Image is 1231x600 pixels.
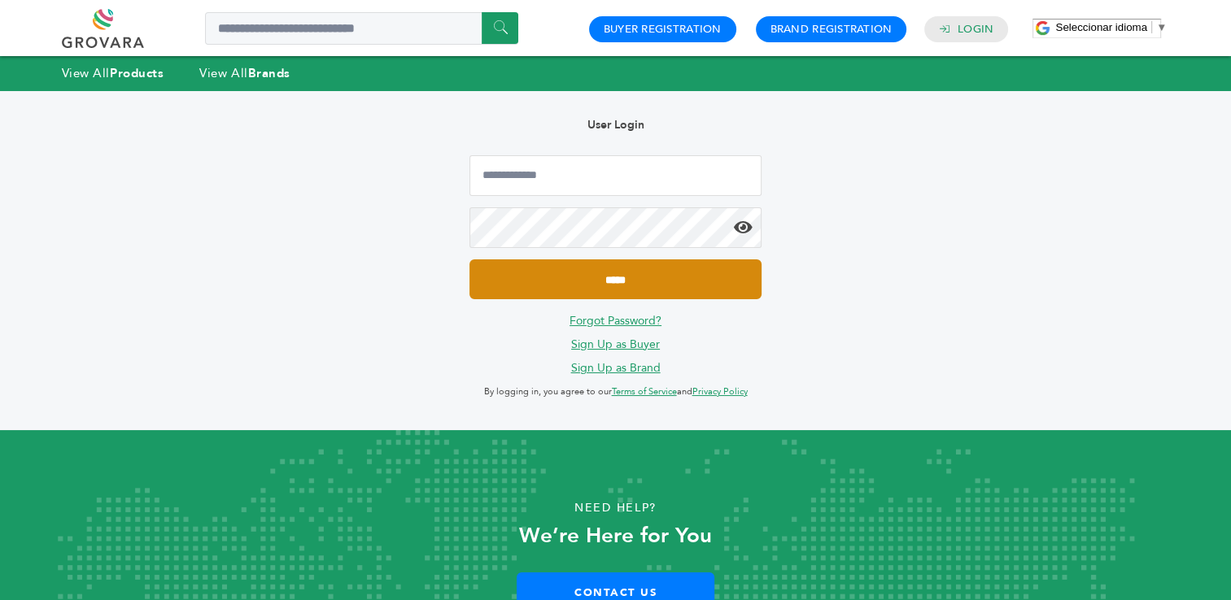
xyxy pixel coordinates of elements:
span: ▼ [1156,21,1167,33]
b: User Login [587,117,644,133]
input: Search a product or brand... [205,12,518,45]
span: Seleccionar idioma [1055,21,1147,33]
a: Brand Registration [770,22,893,37]
strong: Products [110,65,164,81]
p: Need Help? [62,496,1170,520]
a: View AllBrands [199,65,290,81]
a: Privacy Policy [692,385,748,398]
input: Password [469,207,761,248]
strong: We’re Here for You [519,521,712,550]
a: View AllProducts [62,65,164,81]
a: Sign Up as Buyer [571,337,660,352]
a: Buyer Registration [604,22,722,37]
a: Sign Up as Brand [571,360,661,376]
strong: Brands [248,65,290,81]
p: By logging in, you agree to our and [469,382,761,402]
input: Email Address [469,155,761,196]
a: Login [958,22,993,37]
a: Seleccionar idioma​ [1055,21,1167,33]
span: ​ [1151,21,1152,33]
a: Forgot Password? [570,313,661,328]
a: Terms of Service [612,385,677,398]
